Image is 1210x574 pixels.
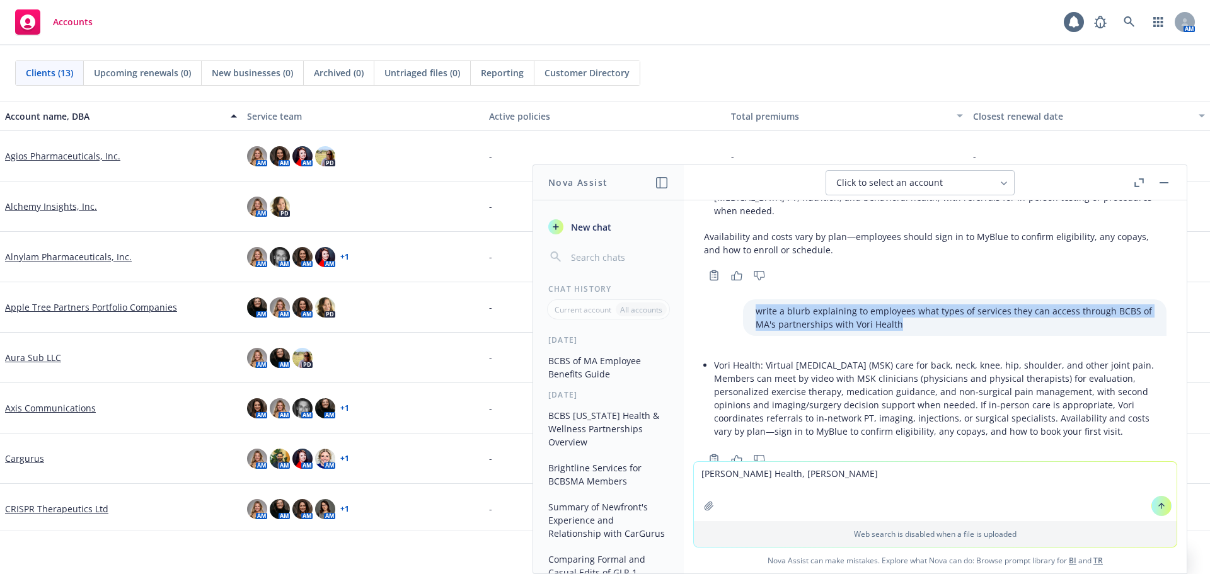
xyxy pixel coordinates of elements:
[731,110,949,123] div: Total premiums
[708,270,720,281] svg: Copy to clipboard
[5,502,108,515] a: CRISPR Therapeutics Ltd
[484,101,726,131] button: Active policies
[292,146,313,166] img: photo
[212,66,293,79] span: New businesses (0)
[708,454,720,465] svg: Copy to clipboard
[689,548,1182,573] span: Nova Assist can make mistakes. Explore what Nova can do: Browse prompt library for and
[247,499,267,519] img: photo
[314,66,364,79] span: Archived (0)
[315,146,335,166] img: photo
[5,401,96,415] a: Axis Communications
[568,248,669,266] input: Search chats
[315,449,335,469] img: photo
[1088,9,1113,35] a: Report a Bug
[548,176,608,189] h1: Nova Assist
[489,250,492,263] span: -
[247,197,267,217] img: photo
[315,398,335,418] img: photo
[1146,9,1171,35] a: Switch app
[270,146,290,166] img: photo
[1069,555,1076,566] a: BI
[94,66,191,79] span: Upcoming renewals (0)
[826,170,1015,195] button: Click to select an account
[489,301,492,314] span: -
[270,197,290,217] img: photo
[340,505,349,513] a: + 1
[270,297,290,318] img: photo
[292,348,313,368] img: photo
[270,499,290,519] img: photo
[489,351,492,364] span: -
[270,449,290,469] img: photo
[270,348,290,368] img: photo
[731,149,734,163] span: -
[247,110,479,123] div: Service team
[749,267,769,284] button: Thumbs down
[704,230,1167,256] p: Availability and costs vary by plan—employees should sign in to MyBlue to confirm eligibility, an...
[973,149,976,163] span: -
[315,499,335,519] img: photo
[489,452,492,465] span: -
[5,452,44,465] a: Cargurus
[340,253,349,261] a: + 1
[340,405,349,412] a: + 1
[247,297,267,318] img: photo
[749,451,769,468] button: Thumbs down
[544,66,630,79] span: Customer Directory
[5,301,177,314] a: Apple Tree Partners Portfolio Companies
[53,17,93,27] span: Accounts
[756,304,1154,331] p: write a blurb explaining to employees what types of services they can access through BCBS of MA's...
[247,449,267,469] img: photo
[270,398,290,418] img: photo
[292,247,313,267] img: photo
[315,247,335,267] img: photo
[701,529,1169,539] p: Web search is disabled when a file is uploaded
[714,356,1167,440] li: Vori Health: Virtual [MEDICAL_DATA] (MSK) care for back, neck, knee, hip, shoulder, and other joi...
[968,101,1210,131] button: Closest renewal date
[533,284,684,294] div: Chat History
[5,250,132,263] a: Alnylam Pharmaceuticals, Inc.
[5,110,223,123] div: Account name, DBA
[543,497,674,544] button: Summary of Newfront's Experience and Relationship with CarGurus
[5,351,61,364] a: Aura Sub LLC
[836,176,943,189] span: Click to select an account
[26,66,73,79] span: Clients (13)
[384,66,460,79] span: Untriaged files (0)
[292,499,313,519] img: photo
[489,110,721,123] div: Active policies
[543,350,674,384] button: BCBS of MA Employee Benefits Guide
[555,304,611,315] p: Current account
[5,200,97,213] a: Alchemy Insights, Inc.
[543,457,674,491] button: Brightline Services for BCBSMA Members
[568,221,611,234] span: New chat
[489,401,492,415] span: -
[1117,9,1142,35] a: Search
[973,110,1191,123] div: Closest renewal date
[292,398,313,418] img: photo
[489,149,492,163] span: -
[5,149,120,163] a: Agios Pharmaceuticals, Inc.
[292,449,313,469] img: photo
[533,335,684,345] div: [DATE]
[489,200,492,213] span: -
[242,101,484,131] button: Service team
[247,146,267,166] img: photo
[543,215,674,238] button: New chat
[315,297,335,318] img: photo
[1093,555,1103,566] a: TR
[247,348,267,368] img: photo
[694,462,1177,521] textarea: [PERSON_NAME] Health, [PERSON_NAME]
[620,304,662,315] p: All accounts
[340,455,349,462] a: + 1
[533,389,684,400] div: [DATE]
[292,297,313,318] img: photo
[489,502,492,515] span: -
[247,247,267,267] img: photo
[247,398,267,418] img: photo
[481,66,524,79] span: Reporting
[270,247,290,267] img: photo
[543,405,674,452] button: BCBS [US_STATE] Health & Wellness Partnerships Overview
[10,4,98,40] a: Accounts
[726,101,968,131] button: Total premiums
